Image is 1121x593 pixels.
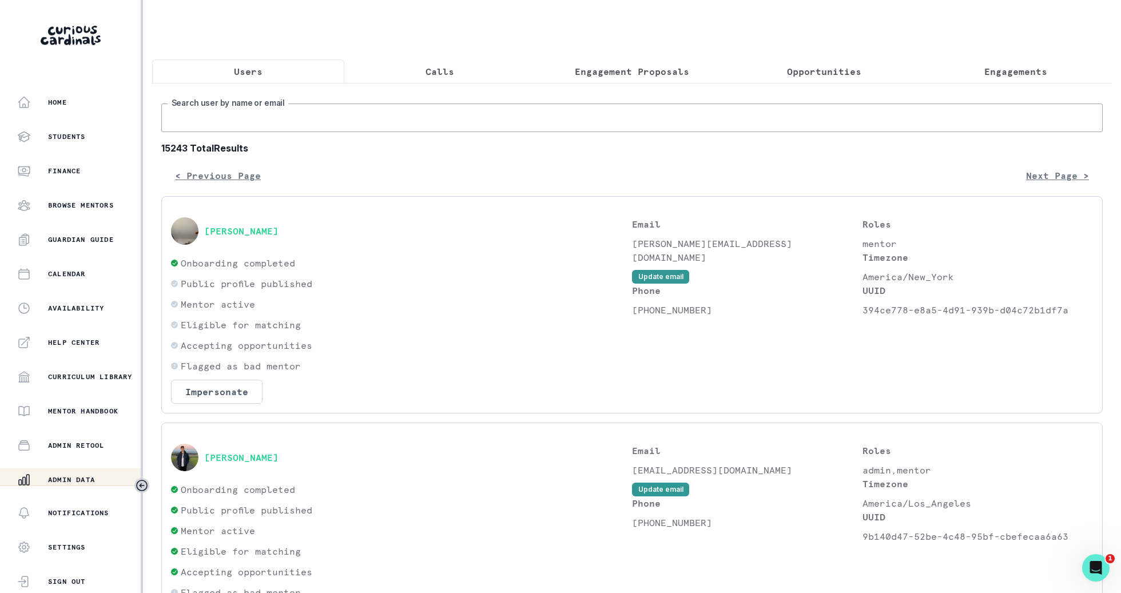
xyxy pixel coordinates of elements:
[1012,164,1103,187] button: Next Page >
[48,269,86,278] p: Calendar
[1106,554,1115,563] span: 1
[48,543,86,552] p: Settings
[171,380,263,404] button: Impersonate
[181,565,312,579] p: Accepting opportunities
[984,65,1047,78] p: Engagements
[862,250,1093,264] p: Timezone
[632,444,862,457] p: Email
[862,477,1093,491] p: Timezone
[632,516,862,530] p: [PHONE_NUMBER]
[204,225,279,237] button: [PERSON_NAME]
[632,303,862,317] p: [PHONE_NUMBER]
[181,339,312,352] p: Accepting opportunities
[862,463,1093,477] p: admin,mentor
[234,65,263,78] p: Users
[181,277,312,290] p: Public profile published
[161,141,1103,155] b: 15243 Total Results
[862,284,1093,297] p: UUID
[181,524,255,538] p: Mentor active
[48,372,133,381] p: Curriculum Library
[161,164,275,187] button: < Previous Page
[41,26,101,45] img: Curious Cardinals Logo
[181,483,295,496] p: Onboarding completed
[181,297,255,311] p: Mentor active
[181,503,312,517] p: Public profile published
[204,452,279,463] button: [PERSON_NAME]
[632,496,862,510] p: Phone
[181,256,295,270] p: Onboarding completed
[48,304,104,313] p: Availability
[134,478,149,493] button: Toggle sidebar
[632,284,862,297] p: Phone
[862,303,1093,317] p: 394ce778-e8a5-4d91-939b-d04c72b1df7a
[48,508,109,518] p: Notifications
[181,359,301,373] p: Flagged as bad mentor
[862,237,1093,250] p: mentor
[1082,554,1110,582] iframe: Intercom live chat
[426,65,454,78] p: Calls
[48,132,86,141] p: Students
[632,483,689,496] button: Update email
[862,496,1093,510] p: America/Los_Angeles
[181,318,301,332] p: Eligible for matching
[48,98,67,107] p: Home
[862,217,1093,231] p: Roles
[48,201,114,210] p: Browse Mentors
[632,217,862,231] p: Email
[48,475,95,484] p: Admin Data
[48,166,81,176] p: Finance
[862,530,1093,543] p: 9b140d47-52be-4c48-95bf-cbefecaa6a63
[48,235,114,244] p: Guardian Guide
[787,65,861,78] p: Opportunities
[48,577,86,586] p: Sign Out
[48,441,104,450] p: Admin Retool
[632,270,689,284] button: Update email
[181,544,301,558] p: Eligible for matching
[862,444,1093,457] p: Roles
[575,65,689,78] p: Engagement Proposals
[862,270,1093,284] p: America/New_York
[632,463,862,477] p: [EMAIL_ADDRESS][DOMAIN_NAME]
[862,510,1093,524] p: UUID
[632,237,862,264] p: [PERSON_NAME][EMAIL_ADDRESS][DOMAIN_NAME]
[48,407,118,416] p: Mentor Handbook
[48,338,100,347] p: Help Center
